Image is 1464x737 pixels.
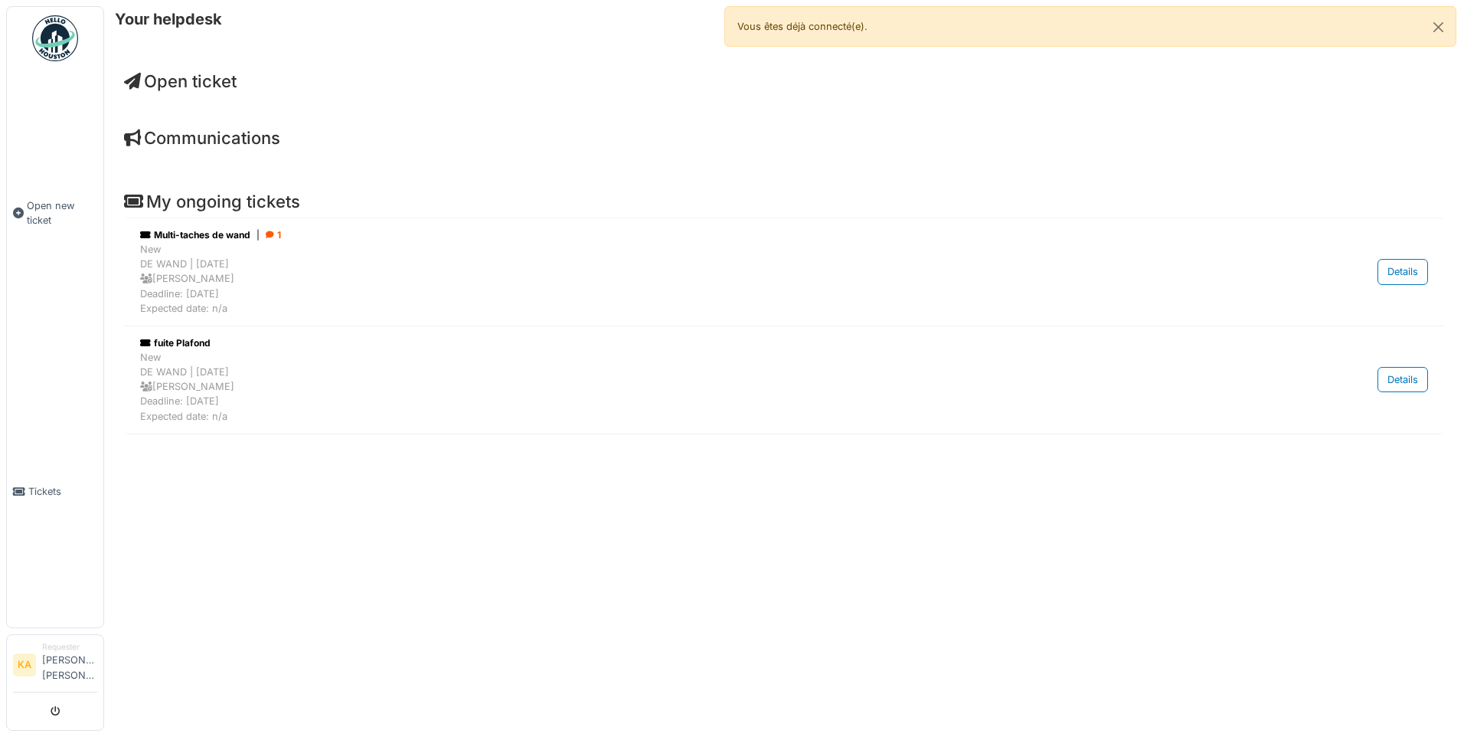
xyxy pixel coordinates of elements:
[13,641,97,693] a: KA Requester[PERSON_NAME] [PERSON_NAME]
[7,70,103,356] a: Open new ticket
[257,228,260,242] span: |
[136,332,1432,427] a: fuite Plafond NewDE WAND | [DATE] [PERSON_NAME]Deadline: [DATE]Expected date: n/a Details
[1377,367,1428,392] div: Details
[124,71,237,91] a: Open ticket
[1421,7,1456,47] button: Close
[42,641,97,689] li: [PERSON_NAME] [PERSON_NAME]
[124,128,1444,148] h4: Communications
[140,336,1240,350] div: fuite Plafond
[124,192,1444,211] h4: My ongoing tickets
[140,242,1240,316] div: New DE WAND | [DATE] [PERSON_NAME] Deadline: [DATE] Expected date: n/a
[27,198,97,228] span: Open new ticket
[724,6,1456,47] div: Vous êtes déjà connecté(e).
[140,350,1240,424] div: New DE WAND | [DATE] [PERSON_NAME] Deadline: [DATE] Expected date: n/a
[7,356,103,627] a: Tickets
[13,653,36,676] li: KA
[140,228,1240,242] div: Multi-taches de wand
[115,10,222,28] h6: Your helpdesk
[32,15,78,61] img: Badge_color-CXgf-gQk.svg
[136,224,1432,319] a: Multi-taches de wand| 1 NewDE WAND | [DATE] [PERSON_NAME]Deadline: [DATE]Expected date: n/a Details
[1377,259,1428,284] div: Details
[28,484,97,499] span: Tickets
[42,641,97,653] div: Requester
[266,228,281,242] div: 1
